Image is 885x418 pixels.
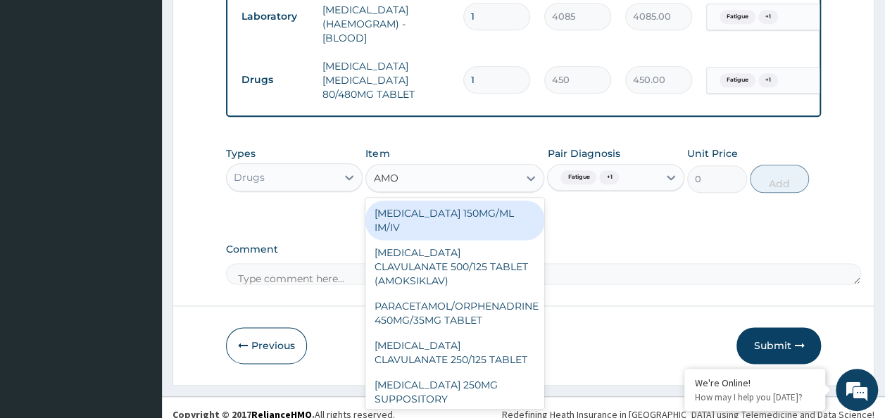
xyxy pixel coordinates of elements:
[226,243,822,255] label: Comment
[365,201,544,240] div: [MEDICAL_DATA] 150MG/ML IM/IV
[365,372,544,412] div: [MEDICAL_DATA] 250MG SUPPOSITORY
[687,146,738,160] label: Unit Price
[758,73,778,87] span: + 1
[695,391,815,403] p: How may I help you today?
[736,327,821,364] button: Submit
[720,10,755,24] span: Fatigue
[365,146,389,160] label: Item
[547,146,620,160] label: Pair Diagnosis
[365,333,544,372] div: [MEDICAL_DATA] CLAVULANATE 250/125 TABLET
[73,79,237,97] div: Chat with us now
[26,70,57,106] img: d_794563401_company_1708531726252_794563401
[758,10,778,24] span: + 1
[234,4,315,30] td: Laboratory
[7,273,268,322] textarea: Type your message and hit 'Enter'
[82,122,194,264] span: We're online!
[365,240,544,293] div: [MEDICAL_DATA] CLAVULANATE 500/125 TABLET (AMOKSIKLAV)
[226,148,256,160] label: Types
[231,7,265,41] div: Minimize live chat window
[599,170,619,184] span: + 1
[315,52,456,108] td: [MEDICAL_DATA] [MEDICAL_DATA] 80/480MG TABLET
[226,327,307,364] button: Previous
[234,67,315,93] td: Drugs
[234,170,265,184] div: Drugs
[750,165,810,193] button: Add
[365,293,544,333] div: PARACETAMOL/ORPHENADRINE 450MG/35MG TABLET
[720,73,755,87] span: Fatigue
[560,170,596,184] span: Fatigue
[695,376,815,389] div: We're Online!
